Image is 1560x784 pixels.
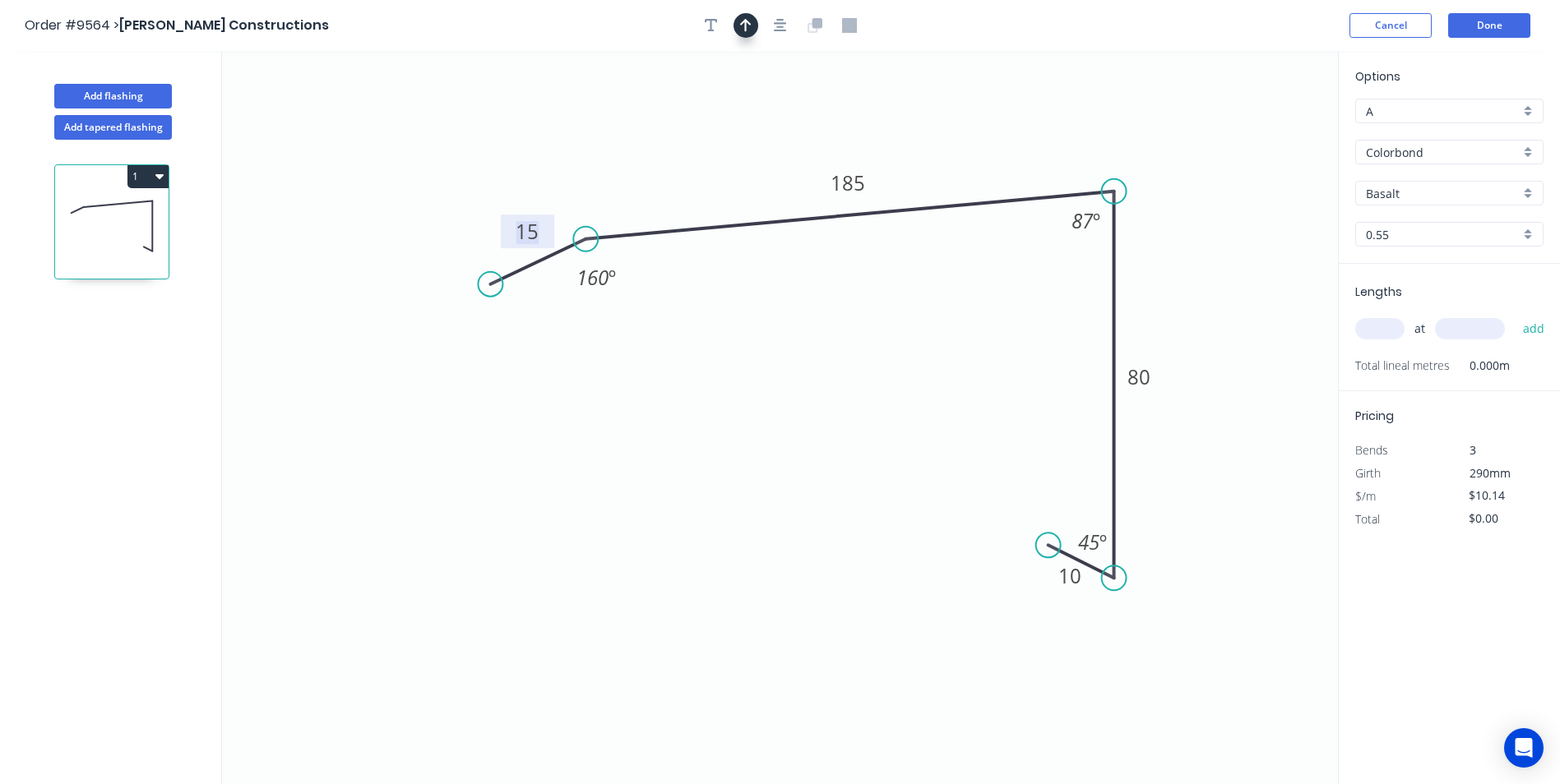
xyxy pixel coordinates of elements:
[1355,442,1388,458] span: Bends
[1355,68,1400,85] span: Options
[1414,317,1425,340] span: at
[1355,465,1381,481] span: Girth
[1470,442,1476,458] span: 3
[54,115,172,140] button: Add tapered flashing
[1355,488,1376,504] span: $/m
[222,51,1338,784] svg: 0
[25,16,119,35] span: Order #9564 >
[1099,528,1107,556] tspan: º
[1448,13,1530,38] button: Done
[1349,13,1432,38] button: Cancel
[609,264,616,291] tspan: º
[576,264,609,291] tspan: 160
[1355,354,1450,377] span: Total lineal metres
[1366,144,1520,161] input: Material
[1127,363,1150,390] tspan: 80
[1504,728,1544,768] div: Open Intercom Messenger
[1355,408,1394,424] span: Pricing
[1515,315,1553,343] button: add
[1366,185,1520,202] input: Colour
[1355,284,1402,300] span: Lengths
[1093,207,1100,234] tspan: º
[516,218,539,245] tspan: 15
[1078,528,1099,556] tspan: 45
[1072,207,1094,234] tspan: 87
[1058,562,1081,589] tspan: 10
[119,16,329,35] span: [PERSON_NAME] Constructions
[1366,103,1520,120] input: Price level
[1355,511,1380,527] span: Total
[1450,354,1510,377] span: 0.000m
[54,84,172,108] button: Add flashing
[831,169,865,196] tspan: 185
[1366,226,1520,243] input: Thickness
[1470,465,1511,481] span: 290mm
[127,165,169,188] button: 1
